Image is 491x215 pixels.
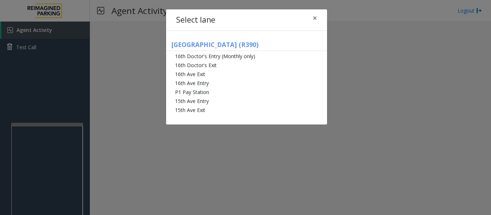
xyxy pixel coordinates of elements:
[166,70,327,79] li: 16th Ave Exit
[313,13,317,23] span: ×
[166,61,327,70] li: 16th Doctor's Exit
[166,97,327,106] li: 15th Ave Entry
[176,14,215,26] h4: Select lane
[166,79,327,88] li: 16th Ave Entry
[308,9,322,27] button: Close
[166,41,327,51] h5: [GEOGRAPHIC_DATA] (R390)
[166,106,327,114] li: 15th Ave Exit
[166,52,327,61] li: 16th Doctor's Entry (Monthly only)
[166,88,327,97] li: P1 Pay Station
